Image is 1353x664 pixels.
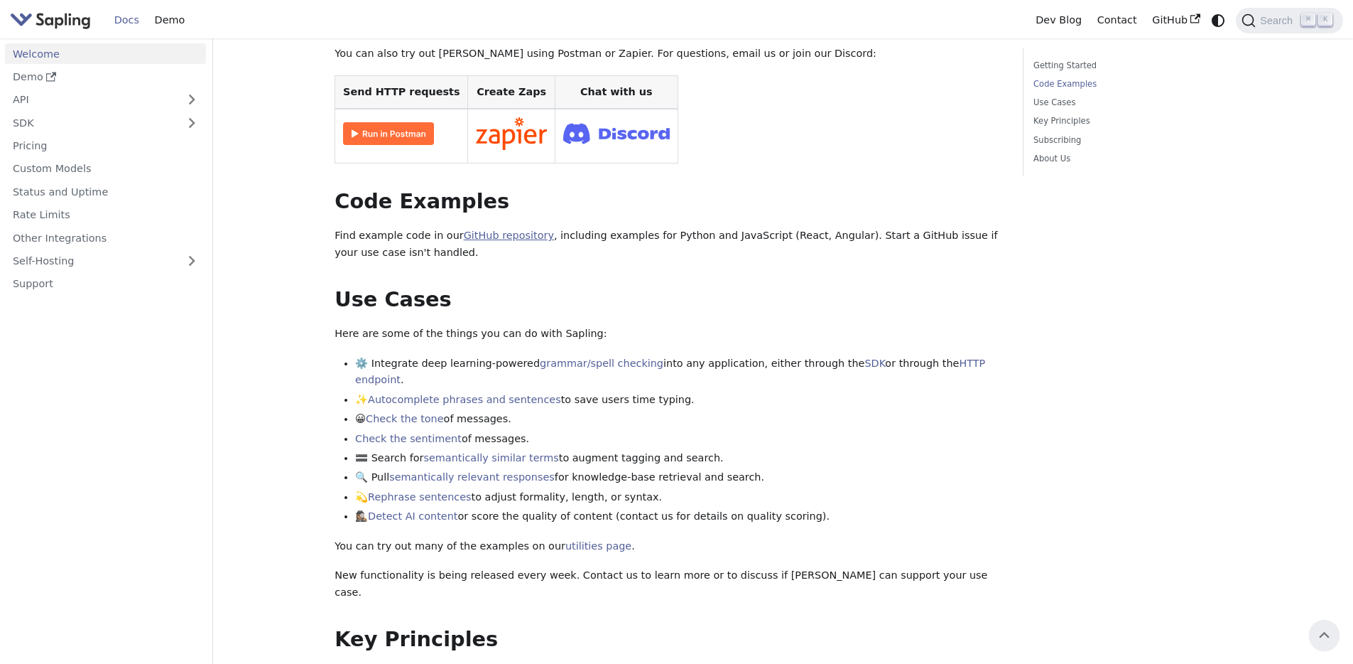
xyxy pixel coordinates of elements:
[335,326,1002,343] p: Here are some of the things you can do with Sapling:
[355,355,1002,390] li: ⚙️ Integrate deep learning-powered into any application, either through the or through the .
[555,75,678,109] th: Chat with us
[5,205,206,225] a: Rate Limits
[10,10,96,31] a: Sapling.ai
[468,75,555,109] th: Create Zaps
[389,471,555,483] a: semantically relevant responses
[5,274,206,294] a: Support
[335,227,1002,262] p: Find example code in our , including examples for Python and JavaScript (React, Angular). Start a...
[355,450,1002,467] li: 🟰 Search for to augment tagging and search.
[1144,9,1207,31] a: GitHub
[5,90,178,110] a: API
[1028,9,1089,31] a: Dev Blog
[1033,134,1226,147] a: Subscribing
[355,433,462,444] a: Check the sentiment
[1033,77,1226,91] a: Code Examples
[1301,14,1315,26] kbd: ⌘
[464,230,554,241] a: GitHub repository
[355,392,1002,409] li: ✨ to save users time typing.
[335,75,468,109] th: Send HTTP requests
[335,287,1002,313] h2: Use Cases
[355,431,1002,448] li: of messages.
[1236,8,1342,33] button: Search (Command+K)
[1318,14,1332,26] kbd: K
[335,567,1002,601] p: New functionality is being released every week. Contact us to learn more or to discuss if [PERSON...
[343,122,434,145] img: Run in Postman
[563,119,670,148] img: Join Discord
[1309,620,1340,650] button: Scroll back to top
[107,9,147,31] a: Docs
[1090,9,1145,31] a: Contact
[476,117,547,150] img: Connect in Zapier
[368,510,457,522] a: Detect AI content
[355,508,1002,525] li: 🕵🏽‍♀️ or score the quality of content (contact us for details on quality scoring).
[368,491,471,503] a: Rephrase sentences
[147,9,192,31] a: Demo
[355,411,1002,428] li: 😀 of messages.
[1033,59,1226,73] a: Getting Started
[540,358,663,369] a: grammar/spell checking
[1208,10,1229,31] button: Switch between dark and light mode (currently system mode)
[335,189,1002,215] h2: Code Examples
[5,251,206,272] a: Self-Hosting
[335,45,1002,63] p: You can also try out [PERSON_NAME] using Postman or Zapier. For questions, email us or join our D...
[366,413,443,424] a: Check the tone
[368,394,561,405] a: Autocomplete phrases and sentences
[1033,96,1226,109] a: Use Cases
[178,90,206,110] button: Expand sidebar category 'API'
[10,10,91,31] img: Sapling.ai
[565,540,631,552] a: utilities page
[1033,152,1226,166] a: About Us
[1256,15,1301,26] span: Search
[423,452,558,464] a: semantically similar terms
[864,358,885,369] a: SDK
[5,227,206,248] a: Other Integrations
[355,469,1002,486] li: 🔍 Pull for knowledge-base retrieval and search.
[5,159,206,179] a: Custom Models
[5,112,178,133] a: SDK
[178,112,206,133] button: Expand sidebar category 'SDK'
[335,538,1002,555] p: You can try out many of the examples on our .
[5,181,206,202] a: Status and Uptime
[335,627,1002,653] h2: Key Principles
[5,136,206,156] a: Pricing
[355,489,1002,506] li: 💫 to adjust formality, length, or syntax.
[5,67,206,87] a: Demo
[5,43,206,64] a: Welcome
[1033,114,1226,128] a: Key Principles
